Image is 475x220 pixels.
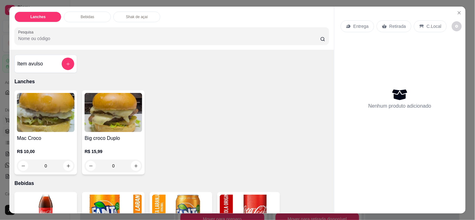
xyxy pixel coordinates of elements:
[14,180,329,187] p: Bebidas
[17,93,75,132] img: product-image
[126,14,148,19] p: Shak de açaí
[427,23,441,29] p: C.Local
[85,148,142,155] p: R$ 15,99
[354,23,369,29] p: Entrega
[454,8,464,18] button: Close
[18,35,320,42] input: Pesquisa
[81,14,94,19] p: Bebidas
[62,58,74,70] button: add-separate-item
[18,29,36,35] label: Pesquisa
[30,14,46,19] p: Lanches
[85,135,142,142] h4: Big croco Duplo
[17,135,75,142] h4: Mac Croco
[14,78,329,85] p: Lanches
[390,23,406,29] p: Retirada
[452,21,462,31] button: decrease-product-quantity
[85,93,142,132] img: product-image
[17,60,43,68] h4: Item avulso
[17,148,75,155] p: R$ 10,00
[369,102,431,110] p: Nenhum produto adicionado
